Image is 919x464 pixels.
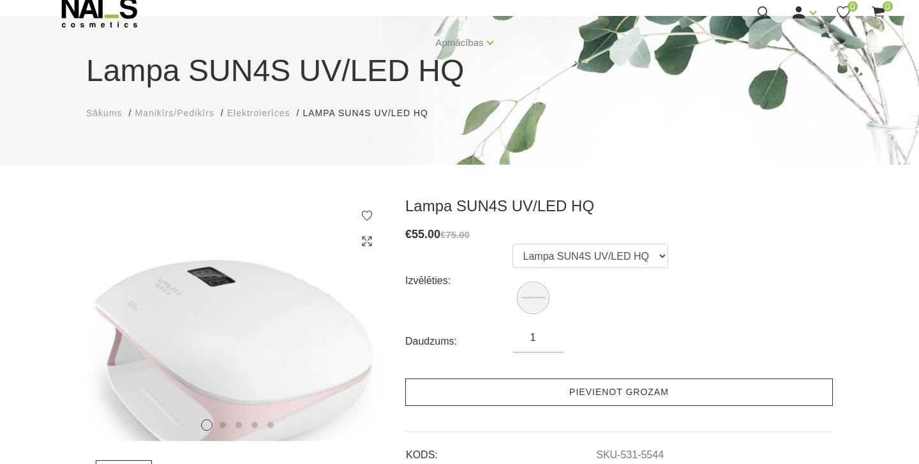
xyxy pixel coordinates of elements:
h3: Lampa SUN4S UV/LED HQ [405,197,833,216]
a: Sākums [86,107,123,120]
a: 0 [835,4,851,20]
div: Izvēlēties: [405,271,512,291]
a: Elektroierīces [227,107,290,120]
td: KODS: [405,438,595,463]
span: 0 [883,1,893,11]
span: Sākums [86,108,123,118]
span: € [405,228,412,241]
span: 0 [848,1,858,11]
a: SKU-531-5544 [596,449,664,461]
button: 5 of 5 [267,422,274,428]
a: Pievienot grozam [405,378,833,406]
a: 0 [870,4,886,20]
span: 55.00 [412,228,440,241]
span: Manikīrs/Pedikīrs [135,108,214,118]
div: Daudzums: [405,331,512,352]
img: Lampa SUN4S UV/LED HQ [519,283,548,312]
button: 2 of 5 [220,422,226,428]
button: 4 of 5 [251,422,258,428]
span: Elektroierīces [227,108,290,118]
button: 1 of 5 [201,419,213,431]
button: 3 of 5 [235,422,242,428]
s: €75.00 [440,229,470,240]
a: Manikīrs/Pedikīrs [135,107,214,120]
img: ... [86,197,386,441]
a: Apmācības [435,17,483,68]
li: Lampa SUN4S UV/LED HQ [303,107,440,120]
